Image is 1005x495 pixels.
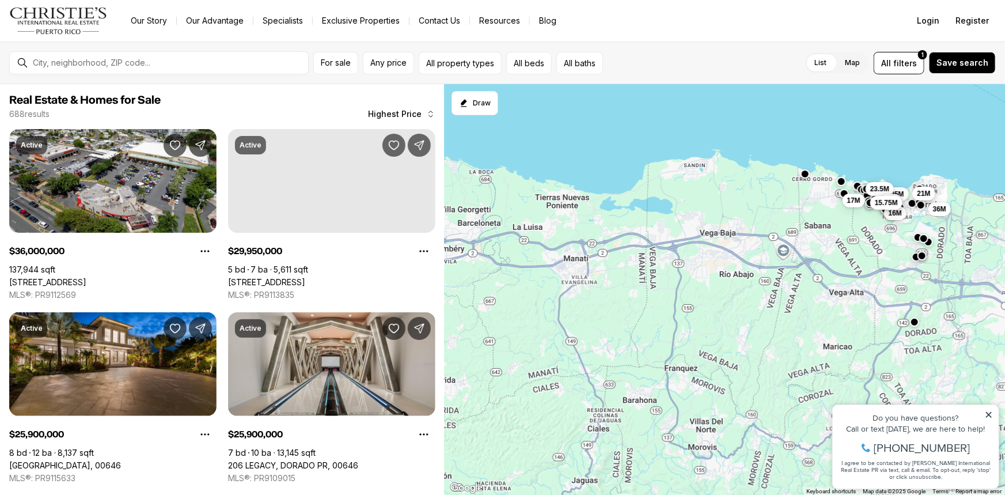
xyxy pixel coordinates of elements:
[240,324,261,333] p: Active
[530,13,566,29] a: Blog
[122,13,176,29] a: Our Story
[917,189,930,198] span: 21M
[412,240,435,263] button: Property options
[228,277,305,288] a: 200 DORADO BEACH DR #3, DORADO PR, 00646
[9,460,121,471] a: 323 DORADO BEACH EAST, DORADO PR, 00646
[409,13,469,29] button: Contact Us
[194,423,217,446] button: Property options
[805,52,836,73] label: List
[870,196,902,210] button: 15.75M
[881,57,891,69] span: All
[412,423,435,446] button: Property options
[189,134,212,157] button: Share Property
[177,13,253,29] a: Our Advantage
[874,198,897,207] span: 15.75M
[408,134,431,157] button: Share Property
[936,58,988,67] span: Save search
[470,13,529,29] a: Resources
[929,52,996,74] button: Save search
[9,109,50,119] p: 688 results
[870,184,889,194] span: 23.5M
[228,460,358,471] a: 206 LEGACY, DORADO PR, 00646
[452,91,498,115] button: Start drawing
[368,109,422,119] span: Highest Price
[842,194,864,207] button: 17M
[921,50,924,59] span: 1
[893,57,917,69] span: filters
[928,202,950,216] button: 36M
[949,9,996,32] button: Register
[408,317,431,340] button: Share Property
[370,58,407,67] span: Any price
[865,182,893,196] button: 23.5M
[836,52,869,73] label: Map
[12,37,166,45] div: Call or text [DATE], we are here to help!
[21,324,43,333] p: Active
[164,317,187,340] button: Save Property: 323 DORADO BEACH EAST
[917,16,939,25] span: Login
[912,187,935,201] button: 21M
[47,54,143,66] span: [PHONE_NUMBER]
[506,52,552,74] button: All beds
[189,317,212,340] button: Share Property
[253,13,312,29] a: Specialists
[382,134,405,157] button: Save Property: 200 DORADO BEACH DR #3
[874,52,924,74] button: Allfilters1
[14,71,164,93] span: I agree to be contacted by [PERSON_NAME] International Real Estate PR via text, call & email. To ...
[164,134,187,157] button: Save Property: 693- KM.8 AVE
[313,13,409,29] a: Exclusive Properties
[932,205,946,214] span: 36M
[363,52,414,74] button: Any price
[321,58,351,67] span: For sale
[419,52,502,74] button: All property types
[9,277,86,288] a: 693- KM.8 AVE, DORADO PR, 00646
[9,7,108,35] img: logo
[382,317,405,340] button: Save Property: 206 LEGACY
[910,9,946,32] button: Login
[879,194,902,208] button: 22M
[240,141,261,150] p: Active
[881,190,904,199] span: 29.95M
[313,52,358,74] button: For sale
[21,141,43,150] p: Active
[9,95,161,106] span: Real Estate & Homes for Sale
[883,206,906,220] button: 16M
[12,26,166,34] div: Do you have questions?
[888,209,901,218] span: 16M
[556,52,603,74] button: All baths
[361,103,442,126] button: Highest Price
[955,16,989,25] span: Register
[876,187,908,201] button: 29.95M
[194,240,217,263] button: Property options
[847,196,860,205] span: 17M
